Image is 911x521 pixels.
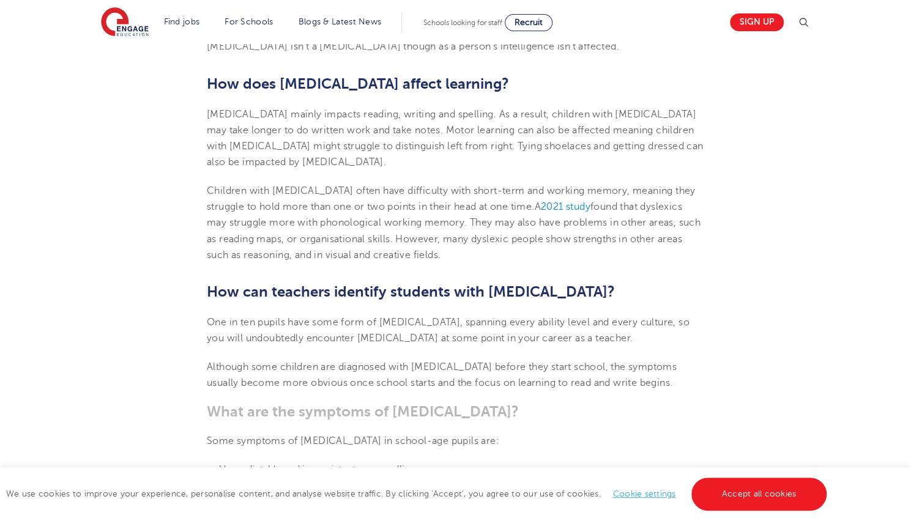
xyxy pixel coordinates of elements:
[207,75,509,92] b: How does [MEDICAL_DATA] affect learning?
[207,217,701,260] span: . They may also have problems in other areas, such as reading maps, or organisational skills. How...
[541,201,590,212] a: 2021 study
[164,17,200,26] a: Find jobs
[207,317,690,344] span: One in ten pupils have some form of [MEDICAL_DATA], spanning every ability level and every cultur...
[505,14,552,31] a: Recruit
[207,435,499,446] span: Some symptoms of [MEDICAL_DATA] in school-age pupils are:
[219,464,415,475] span: Unpredictable and inconsistent poor spelling
[691,478,827,511] a: Accept all cookies
[225,17,273,26] a: For Schools
[534,201,540,212] span: A
[515,18,543,27] span: Recruit
[207,283,615,300] b: How can teachers identify students with [MEDICAL_DATA]?
[423,18,502,27] span: Schools looking for staff
[207,185,696,212] span: Children with [MEDICAL_DATA] often have difficulty with short-term and working memory, meaning th...
[730,13,784,31] a: Sign up
[6,489,830,498] span: We use cookies to improve your experience, personalise content, and analyse website traffic. By c...
[207,109,703,168] span: [MEDICAL_DATA] mainly impacts reading, writing and spelling. As a result, children with [MEDICAL_...
[207,403,519,420] b: What are the symptoms of [MEDICAL_DATA]?
[613,489,676,498] a: Cookie settings
[207,361,677,388] span: Although some children are diagnosed with [MEDICAL_DATA] before they start school, the symptoms u...
[101,7,149,38] img: Engage Education
[299,17,382,26] a: Blogs & Latest News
